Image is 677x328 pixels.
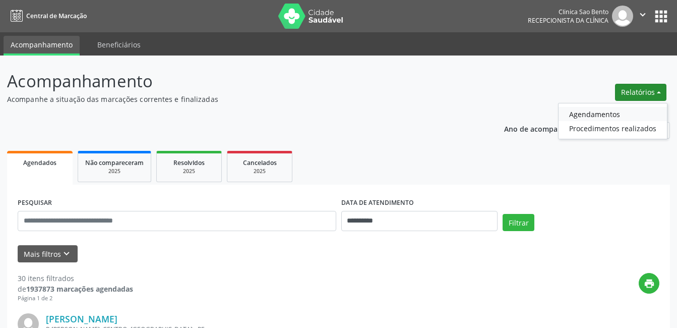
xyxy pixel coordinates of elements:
[637,9,648,20] i: 
[85,168,144,175] div: 2025
[46,313,117,324] a: [PERSON_NAME]
[18,195,52,211] label: PESQUISAR
[528,8,608,16] div: Clinica Sao Bento
[559,121,667,135] a: Procedimentos realizados
[164,168,214,175] div: 2025
[652,8,670,25] button: apps
[341,195,414,211] label: DATA DE ATENDIMENTO
[234,168,285,175] div: 2025
[90,36,148,53] a: Beneficiários
[639,273,659,294] button: print
[644,278,655,289] i: print
[7,8,87,24] a: Central de Marcação
[85,158,144,167] span: Não compareceram
[61,248,72,259] i: keyboard_arrow_down
[18,294,133,303] div: Página 1 de 2
[503,214,534,231] button: Filtrar
[18,245,78,263] button: Mais filtroskeyboard_arrow_down
[7,69,471,94] p: Acompanhamento
[528,16,608,25] span: Recepcionista da clínica
[559,107,667,121] a: Agendamentos
[558,103,667,139] ul: Relatórios
[18,284,133,294] div: de
[612,6,633,27] img: img
[7,94,471,104] p: Acompanhe a situação das marcações correntes e finalizadas
[18,273,133,284] div: 30 itens filtrados
[243,158,277,167] span: Cancelados
[4,36,80,56] a: Acompanhamento
[173,158,205,167] span: Resolvidos
[633,6,652,27] button: 
[26,12,87,20] span: Central de Marcação
[23,158,56,167] span: Agendados
[504,122,593,135] p: Ano de acompanhamento
[615,84,666,101] button: Relatórios
[26,284,133,294] strong: 1937873 marcações agendadas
